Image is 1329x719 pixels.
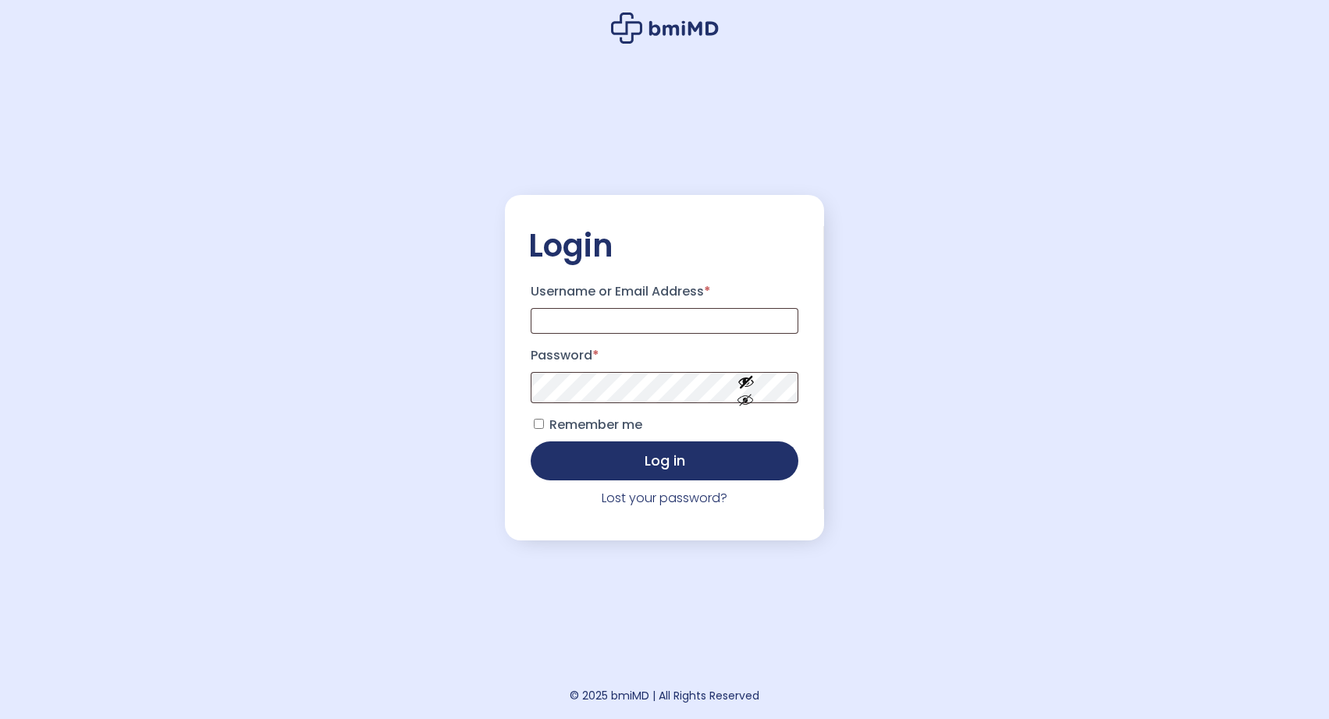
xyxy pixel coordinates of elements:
[570,685,759,707] div: © 2025 bmiMD | All Rights Reserved
[534,419,544,429] input: Remember me
[531,279,798,304] label: Username or Email Address
[531,441,798,480] button: Log in
[528,226,801,265] h2: Login
[531,343,798,368] label: Password
[602,489,727,507] a: Lost your password?
[549,416,642,434] span: Remember me
[702,361,790,415] button: Show password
